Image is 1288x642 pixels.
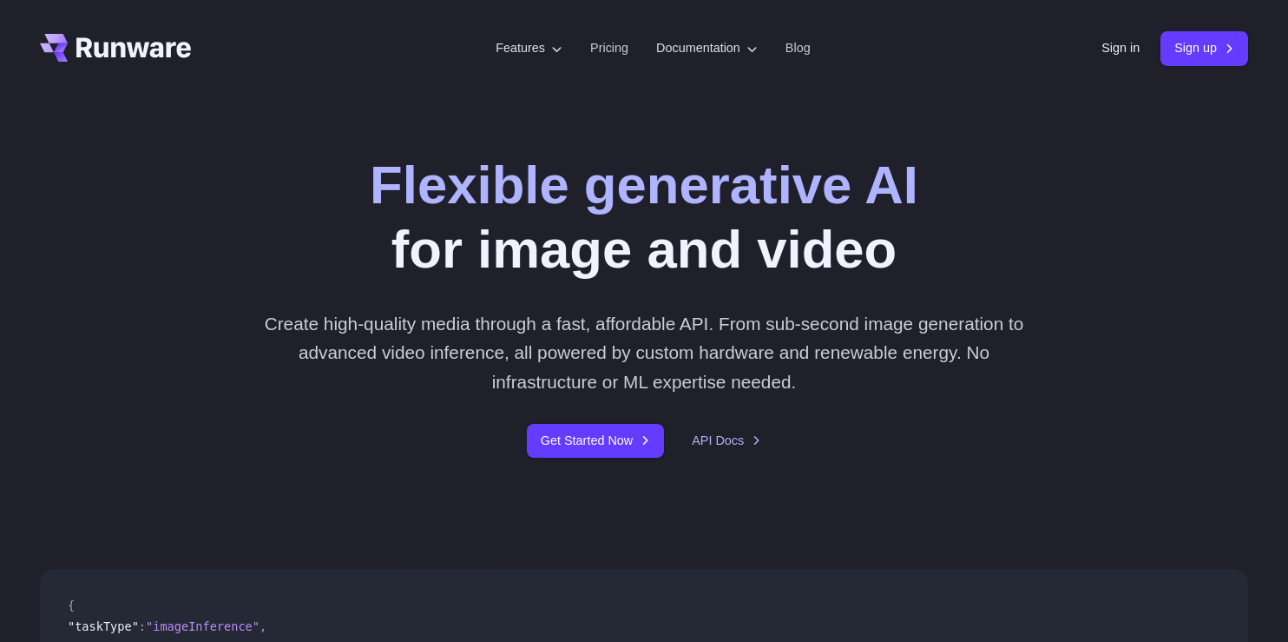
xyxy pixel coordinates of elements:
[139,619,146,633] span: :
[40,34,191,62] a: Go to /
[496,38,562,58] label: Features
[260,619,266,633] span: ,
[527,424,664,458] a: Get Started Now
[656,38,758,58] label: Documentation
[68,599,75,612] span: {
[146,619,260,633] span: "imageInference"
[370,153,918,281] h1: for image and video
[1160,31,1248,65] a: Sign up
[692,431,761,451] a: API Docs
[258,309,1031,396] p: Create high-quality media through a fast, affordable API. From sub-second image generation to adv...
[785,38,811,58] a: Blog
[590,38,628,58] a: Pricing
[370,155,918,215] strong: Flexible generative AI
[68,619,139,633] span: "taskType"
[1101,38,1140,58] a: Sign in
